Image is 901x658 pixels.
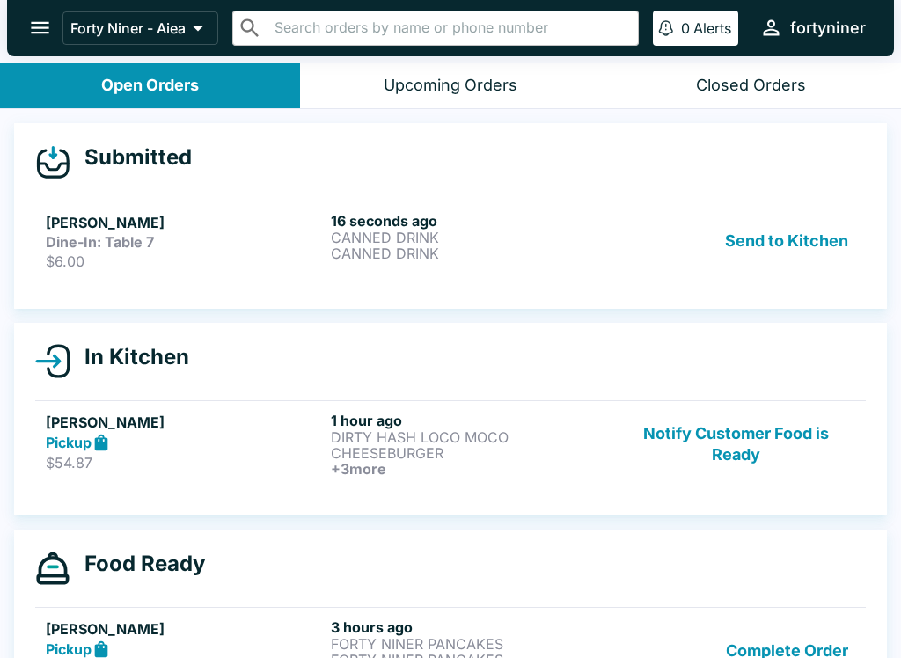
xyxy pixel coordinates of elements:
strong: Pickup [46,640,92,658]
button: Forty Niner - Aiea [62,11,218,45]
strong: Dine-In: Table 7 [46,233,154,251]
p: 0 [681,19,690,37]
h4: Submitted [70,144,192,171]
h5: [PERSON_NAME] [46,412,324,433]
button: open drawer [18,5,62,50]
p: FORTY NINER PANCAKES [331,636,609,652]
h4: In Kitchen [70,344,189,370]
a: [PERSON_NAME]Dine-In: Table 7$6.0016 seconds agoCANNED DRINKCANNED DRINKSend to Kitchen [35,201,866,281]
h6: + 3 more [331,461,609,477]
button: fortyniner [752,9,873,47]
p: $54.87 [46,454,324,472]
button: Send to Kitchen [718,212,855,270]
p: $6.00 [46,252,324,270]
p: CANNED DRINK [331,245,609,261]
p: CHEESEBURGER [331,445,609,461]
button: Notify Customer Food is Ready [617,412,855,477]
h5: [PERSON_NAME] [46,618,324,640]
div: Open Orders [101,76,199,96]
div: Upcoming Orders [384,76,517,96]
a: [PERSON_NAME]Pickup$54.871 hour agoDIRTY HASH LOCO MOCOCHEESEBURGER+3moreNotify Customer Food is ... [35,400,866,487]
div: fortyniner [790,18,866,39]
h6: 3 hours ago [331,618,609,636]
p: Forty Niner - Aiea [70,19,186,37]
p: Alerts [693,19,731,37]
h4: Food Ready [70,551,205,577]
p: DIRTY HASH LOCO MOCO [331,429,609,445]
h6: 16 seconds ago [331,212,609,230]
h5: [PERSON_NAME] [46,212,324,233]
h6: 1 hour ago [331,412,609,429]
strong: Pickup [46,434,92,451]
p: CANNED DRINK [331,230,609,245]
input: Search orders by name or phone number [269,16,631,40]
div: Closed Orders [696,76,806,96]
